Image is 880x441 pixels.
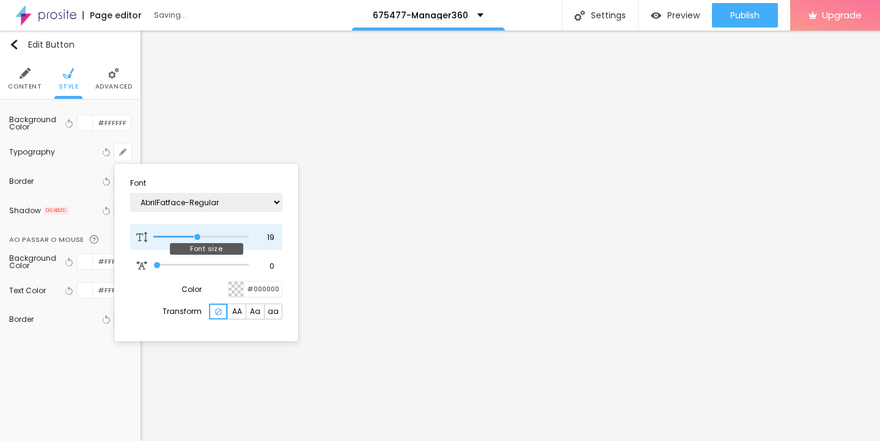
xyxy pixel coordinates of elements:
[215,308,222,315] img: Icone
[232,308,242,315] span: AA
[182,286,202,293] p: Color
[268,308,279,315] span: aa
[136,231,147,242] img: Icon Font Size
[130,180,282,187] p: Font
[136,260,147,271] img: Icon Letter Spacing
[250,308,260,315] span: Aa
[163,308,202,315] p: Transform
